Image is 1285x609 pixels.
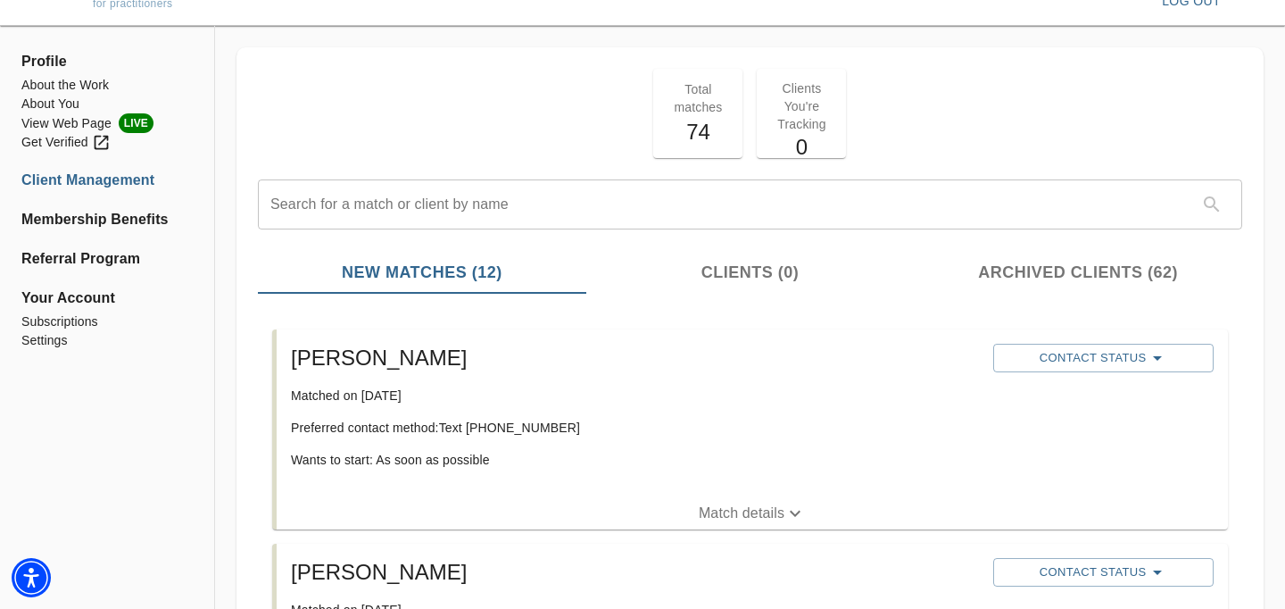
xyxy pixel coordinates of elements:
[21,95,193,113] a: About You
[21,133,111,152] div: Get Verified
[21,133,193,152] a: Get Verified
[21,209,193,230] a: Membership Benefits
[269,261,576,285] span: New Matches (12)
[21,170,193,191] a: Client Management
[993,344,1213,372] button: Contact Status
[1002,562,1204,583] span: Contact Status
[1002,347,1204,369] span: Contact Status
[699,503,784,524] p: Match details
[277,497,1228,530] button: Match details
[993,558,1213,587] button: Contact Status
[767,79,835,133] p: Clients You're Tracking
[21,113,193,133] a: View Web PageLIVE
[21,51,193,72] span: Profile
[21,288,193,309] span: Your Account
[664,80,732,116] p: Total matches
[21,331,193,350] a: Settings
[767,133,835,162] h5: 0
[597,261,904,285] span: Clients (0)
[291,387,979,405] p: Matched on [DATE]
[924,261,1231,285] span: Archived Clients (62)
[291,451,979,469] p: Wants to start: As soon as possible
[21,313,193,331] a: Subscriptions
[291,558,979,587] h5: [PERSON_NAME]
[12,558,51,597] div: Accessibility Menu
[291,344,979,372] h5: [PERSON_NAME]
[119,113,153,133] span: LIVE
[21,76,193,95] a: About the Work
[21,248,193,270] a: Referral Program
[21,113,193,133] li: View Web Page
[664,118,732,146] h5: 74
[291,419,979,437] p: Preferred contact method: Text [PHONE_NUMBER]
